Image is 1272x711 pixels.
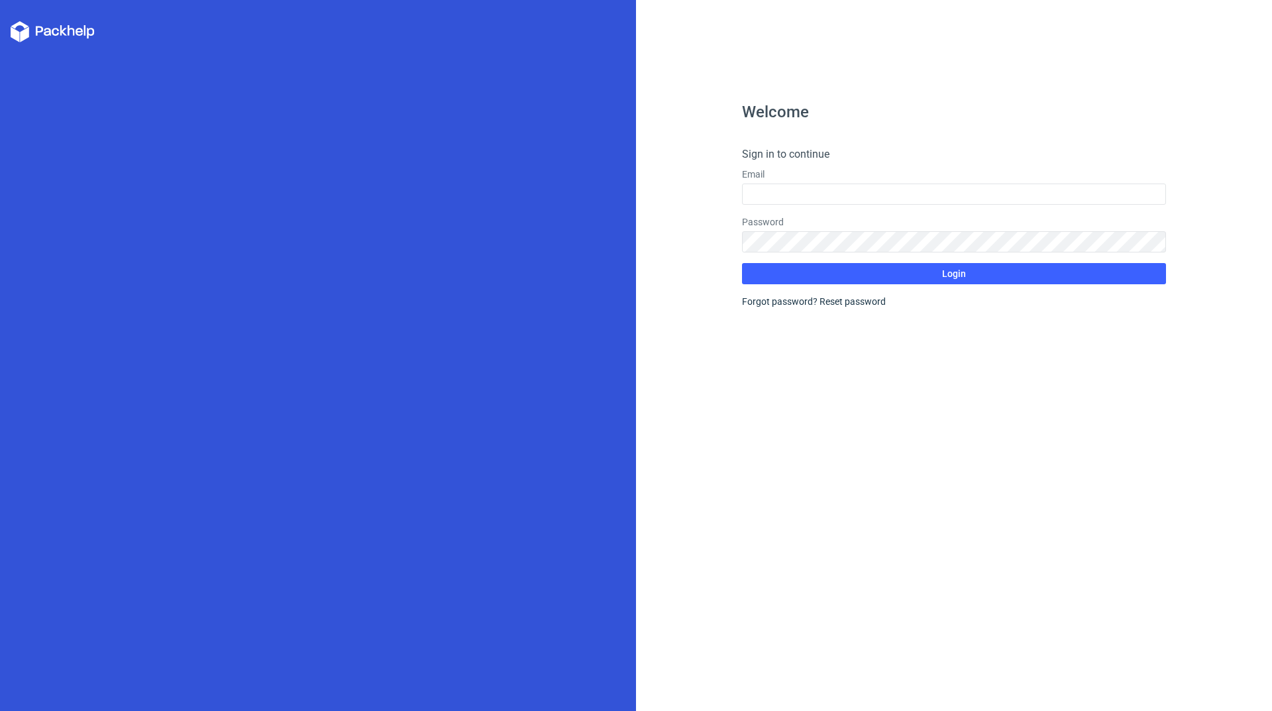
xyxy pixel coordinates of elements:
[742,215,1166,229] label: Password
[942,269,966,278] span: Login
[820,296,886,307] a: Reset password
[742,168,1166,181] label: Email
[742,146,1166,162] h4: Sign in to continue
[742,104,1166,120] h1: Welcome
[742,263,1166,284] button: Login
[742,295,1166,308] div: Forgot password?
